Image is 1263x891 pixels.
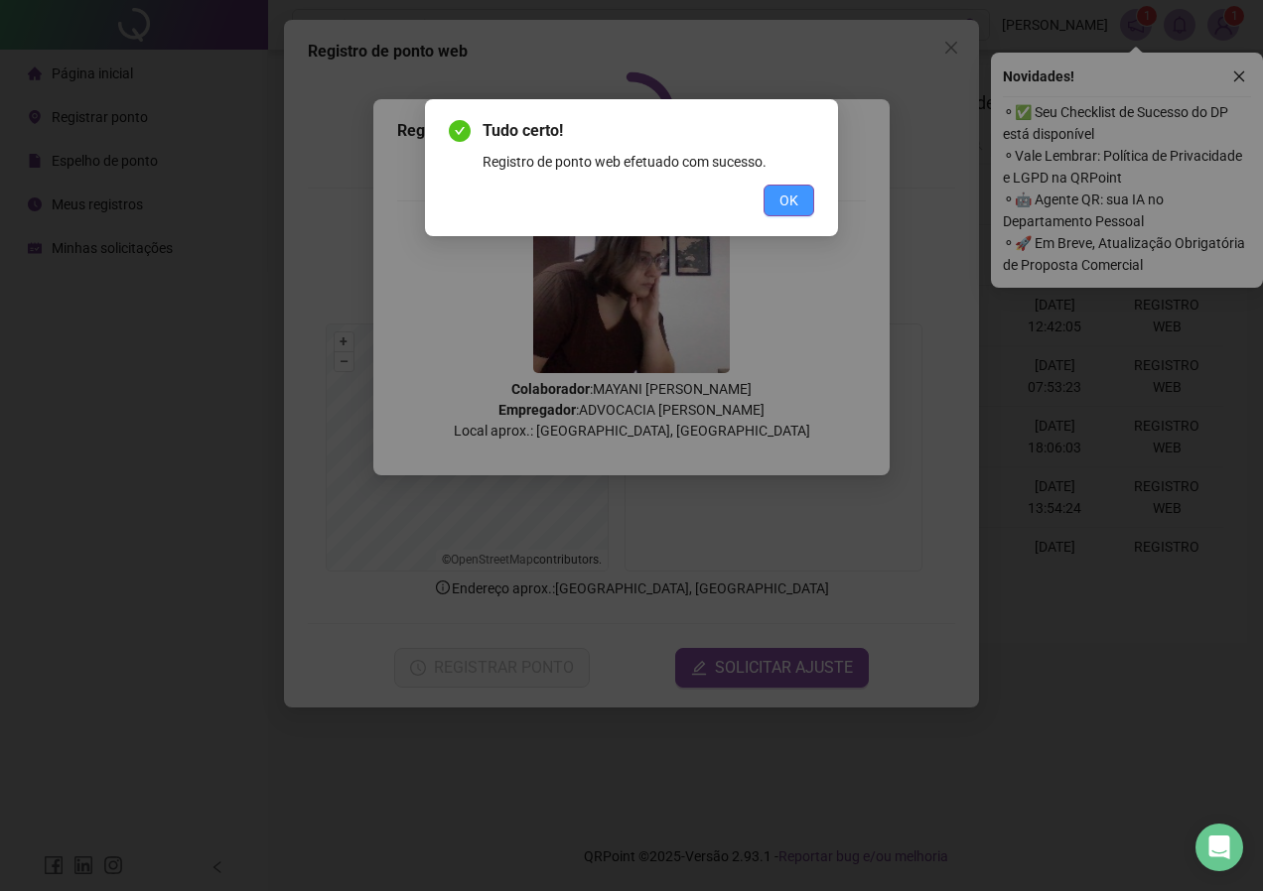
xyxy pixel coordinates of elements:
[483,119,814,143] span: Tudo certo!
[779,190,798,211] span: OK
[449,120,471,142] span: check-circle
[483,151,814,173] div: Registro de ponto web efetuado com sucesso.
[1195,824,1243,871] div: Open Intercom Messenger
[764,185,814,216] button: OK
